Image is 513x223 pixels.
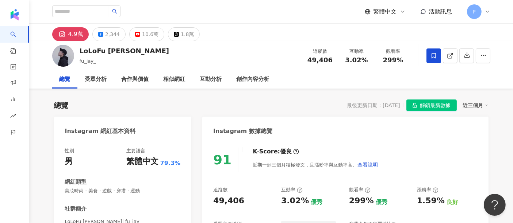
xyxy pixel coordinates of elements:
div: Instagram 數據總覽 [213,127,272,135]
iframe: Help Scout Beacon - Open [484,194,506,216]
div: 299% [349,195,374,207]
div: 合作與價值 [122,75,149,84]
button: 4.9萬 [52,27,89,41]
span: 活動訊息 [429,8,452,15]
div: 觀看率 [349,187,371,193]
span: 解鎖最新數據 [420,100,451,111]
div: 2,344 [105,29,120,39]
div: 互動分析 [200,75,222,84]
div: 1.59% [417,195,445,207]
div: 良好 [447,198,458,206]
span: 3.02% [345,56,368,64]
button: 1.8萬 [168,27,200,41]
span: P [472,8,475,16]
div: 最後更新日期：[DATE] [347,102,400,108]
span: 79.3% [160,159,181,167]
div: 總覽 [54,100,69,110]
div: 受眾分析 [85,75,107,84]
a: search [10,26,25,55]
div: 相似網紅 [164,75,185,84]
div: 社群簡介 [65,205,87,213]
div: 優秀 [376,198,387,206]
div: 追蹤數 [213,187,227,193]
span: 查看說明 [357,162,378,168]
div: LoLoFu [PERSON_NAME] [80,46,169,55]
span: 49,406 [307,56,333,64]
img: logo icon [9,9,20,20]
span: rise [10,109,16,125]
div: 4.9萬 [68,29,83,39]
div: 互動率 [343,48,371,55]
button: 查看說明 [357,157,378,172]
div: 91 [213,152,231,167]
div: 3.02% [281,195,309,207]
div: 觀看率 [379,48,407,55]
div: 總覽 [60,75,70,84]
div: 互動率 [281,187,303,193]
span: fu_jay_ [80,58,96,64]
span: 美妝時尚 · 美食 · 遊戲 · 穿搭 · 運動 [65,188,181,194]
div: 49,406 [213,195,244,207]
div: 主要語言 [126,148,145,154]
button: 10.6萬 [129,27,164,41]
div: 近期一到三個月積極發文，且漲粉率與互動率高。 [253,157,378,172]
div: Instagram 網紅基本資料 [65,127,136,135]
div: 1.8萬 [181,29,194,39]
button: 2,344 [92,27,126,41]
div: 優良 [280,148,292,156]
span: lock [412,103,417,108]
div: 優秀 [311,198,322,206]
div: 男 [65,156,73,167]
div: 漲粉率 [417,187,439,193]
span: 299% [383,56,403,64]
span: 繁體中文 [374,8,397,16]
div: 10.6萬 [142,29,158,39]
div: 創作內容分析 [237,75,269,84]
div: 追蹤數 [306,48,334,55]
div: K-Score : [253,148,299,156]
button: 解鎖最新數據 [406,99,457,111]
div: 近三個月 [463,101,489,110]
img: KOL Avatar [52,45,74,67]
div: 網紅類型 [65,178,87,186]
div: 性別 [65,148,74,154]
div: 繁體中文 [126,156,158,167]
span: search [112,9,117,14]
